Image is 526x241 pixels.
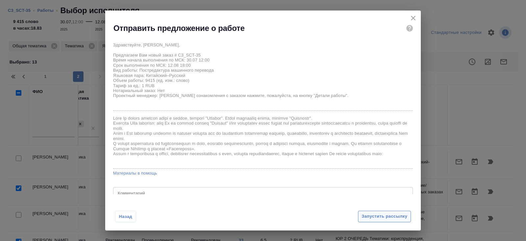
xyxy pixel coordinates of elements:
[113,23,245,34] h2: Отправить предложение о работе
[119,213,132,220] span: Назад
[113,42,413,108] textarea: Здравствуйте, [PERSON_NAME], Предлагаем Вам новый заказ # C3_SCT-35 Время начала выполнения по МС...
[113,170,413,177] a: Материалы в помощь
[362,213,407,220] span: Запустить рассылку
[113,116,413,166] textarea: Lore Ip dolors ametcon adipi e seddoe, tempori "Utlabor". Etdol magnaaliq enima, minimve "Quisnos...
[358,211,411,222] button: Запустить рассылку
[408,13,418,23] button: close
[115,211,136,222] button: Назад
